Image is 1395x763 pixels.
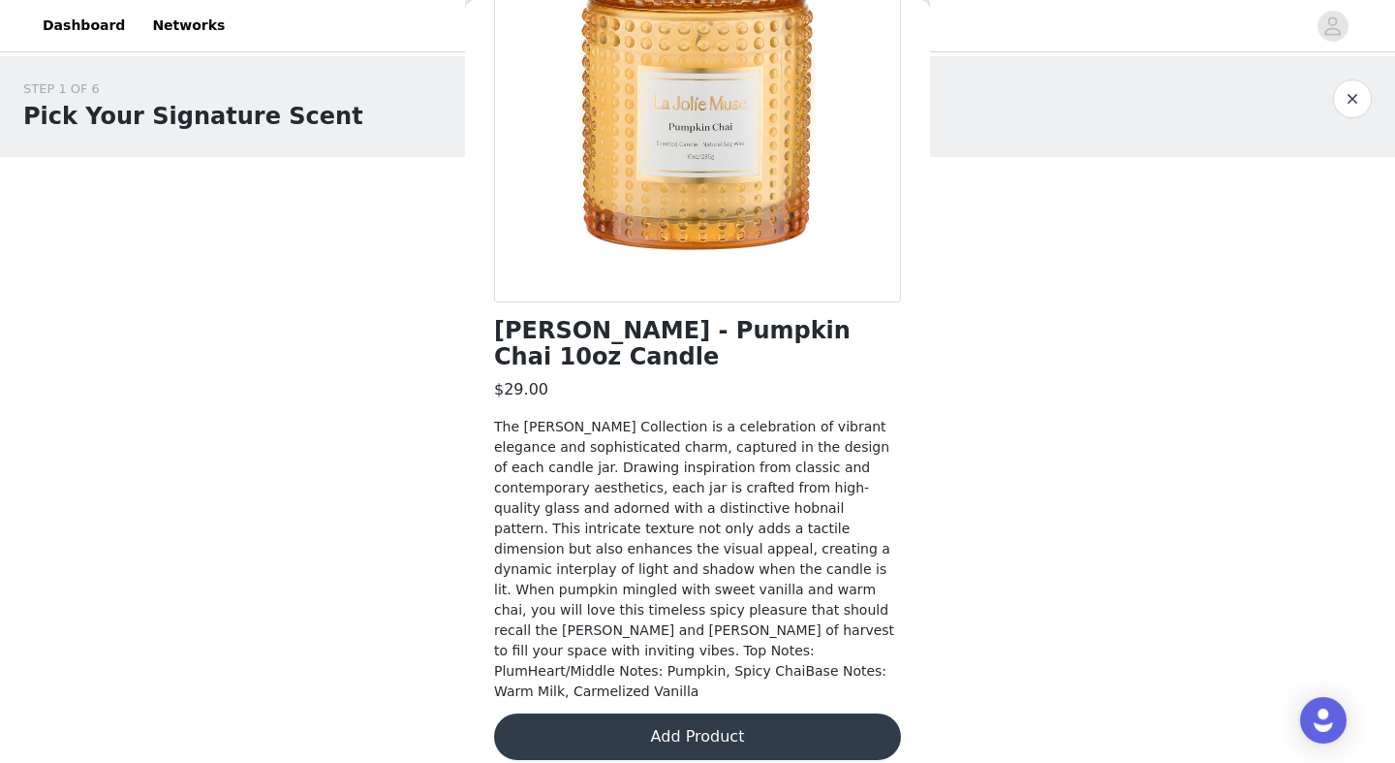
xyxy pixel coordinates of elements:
[31,4,137,48] a: Dashboard
[1300,697,1347,744] div: Open Intercom Messenger
[23,79,363,99] div: STEP 1 OF 6
[494,419,894,699] span: The [PERSON_NAME] Collection is a celebration of vibrant elegance and sophisticated charm, captur...
[494,714,901,760] button: Add Product
[1323,11,1342,42] div: avatar
[140,4,236,48] a: Networks
[23,99,363,134] h1: Pick Your Signature Scent
[494,318,901,370] h1: [PERSON_NAME] - Pumpkin Chai 10oz Candle
[494,378,548,401] h3: $29.00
